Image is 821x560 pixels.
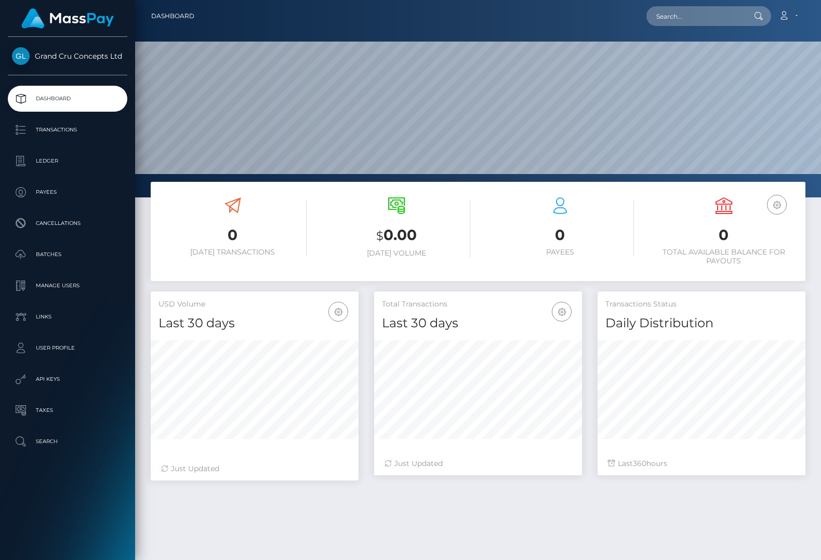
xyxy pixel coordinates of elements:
[605,314,798,332] h4: Daily Distribution
[12,403,123,418] p: Taxes
[650,248,798,265] h6: Total Available Balance for Payouts
[8,148,127,174] a: Ledger
[12,371,123,387] p: API Keys
[12,122,123,138] p: Transactions
[12,47,30,65] img: Grand Cru Concepts Ltd
[158,248,307,257] h6: [DATE] Transactions
[8,273,127,299] a: Manage Users
[158,225,307,245] h3: 0
[12,309,123,325] p: Links
[633,459,646,468] span: 360
[12,247,123,262] p: Batches
[8,210,127,236] a: Cancellations
[12,434,123,449] p: Search
[8,335,127,361] a: User Profile
[161,463,348,474] div: Just Updated
[12,184,123,200] p: Payees
[650,225,798,245] h3: 0
[376,229,383,243] small: $
[486,248,634,257] h6: Payees
[151,5,194,27] a: Dashboard
[21,8,114,29] img: MassPay Logo
[8,429,127,455] a: Search
[12,340,123,356] p: User Profile
[8,179,127,205] a: Payees
[12,216,123,231] p: Cancellations
[8,86,127,112] a: Dashboard
[158,299,351,310] h5: USD Volume
[8,397,127,423] a: Taxes
[605,299,798,310] h5: Transactions Status
[8,117,127,143] a: Transactions
[322,249,470,258] h6: [DATE] Volume
[12,91,123,106] p: Dashboard
[608,458,795,469] div: Last hours
[8,51,127,61] span: Grand Cru Concepts Ltd
[12,153,123,169] p: Ledger
[385,458,572,469] div: Just Updated
[8,366,127,392] a: API Keys
[8,242,127,268] a: Batches
[158,314,351,332] h4: Last 30 days
[322,225,470,246] h3: 0.00
[12,278,123,294] p: Manage Users
[486,225,634,245] h3: 0
[646,6,744,26] input: Search...
[382,299,574,310] h5: Total Transactions
[382,314,574,332] h4: Last 30 days
[8,304,127,330] a: Links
